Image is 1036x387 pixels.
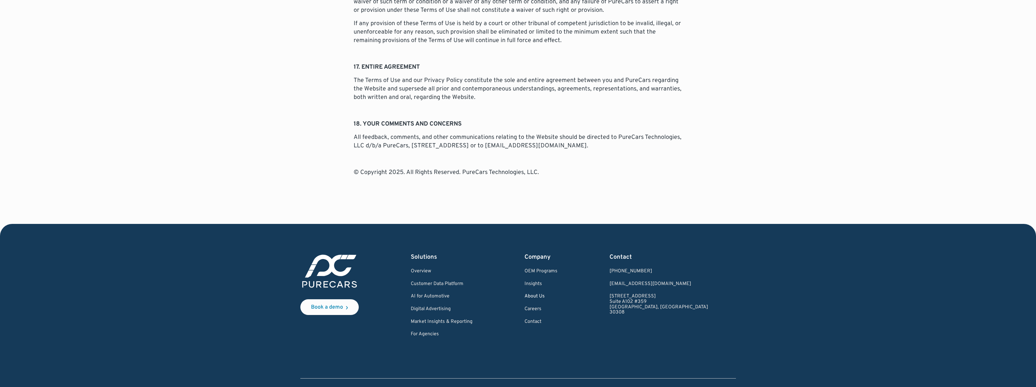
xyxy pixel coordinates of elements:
[610,294,708,315] a: [STREET_ADDRESS]Suite A102 #359[GEOGRAPHIC_DATA], [GEOGRAPHIC_DATA]30308
[354,182,683,190] p: ‍
[411,281,472,287] a: Customer Data Platform
[354,76,683,102] p: The Terms of Use and our Privacy Policy constitute the sole and entire agreement between you and ...
[525,281,557,287] a: Insights
[411,269,472,274] a: Overview
[354,168,683,177] p: © Copyright 2025. All Rights Reserved. PureCars Technologies, LLC.
[411,332,472,337] a: For Agencies
[525,253,557,261] div: Company
[311,305,343,310] div: Book a demo
[525,269,557,274] a: OEM Programs
[411,294,472,299] a: AI for Automotive
[411,253,472,261] div: Solutions
[610,269,708,274] div: [PHONE_NUMBER]
[300,253,359,290] img: purecars logo
[354,50,683,58] p: ‍
[525,294,557,299] a: About Us
[411,307,472,312] a: Digital Advertising
[300,299,359,315] a: Book a demo
[610,253,708,261] div: Contact
[354,63,420,71] strong: 17. ENTIRE AGREEMENT
[411,319,472,325] a: Market Insights & Reporting
[354,133,683,150] p: All feedback, comments, and other communications relating to the Website should be directed to Pu...
[354,107,683,115] p: ‍
[354,19,683,45] p: If any provision of these Terms of Use is held by a court or other tribunal of competent jurisdic...
[525,319,557,325] a: Contact
[525,307,557,312] a: Careers
[610,281,708,287] a: Email us
[354,120,462,128] strong: 18. YOUR COMMENTS AND CONCERNS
